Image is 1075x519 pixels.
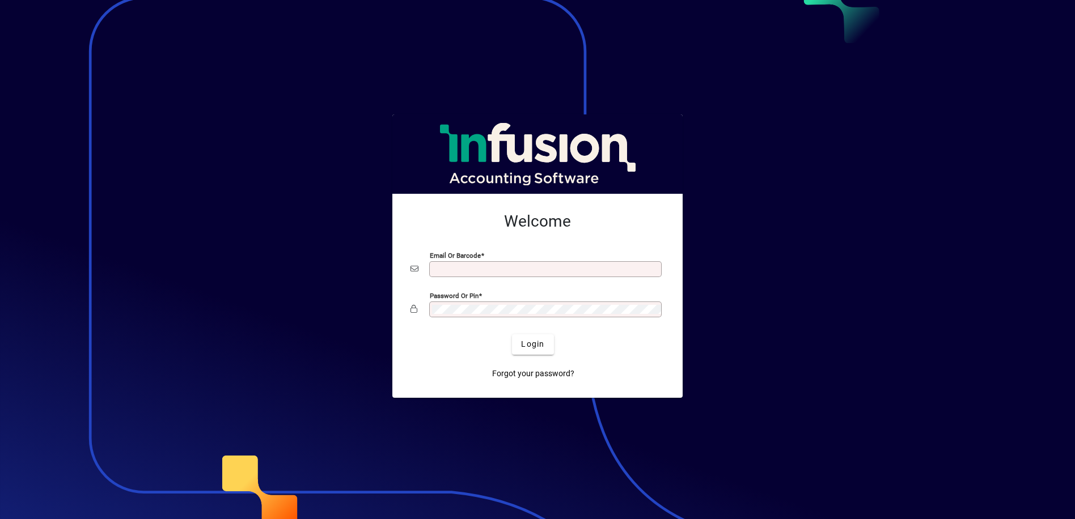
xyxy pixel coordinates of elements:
[430,291,479,299] mat-label: Password or Pin
[410,212,665,231] h2: Welcome
[512,334,553,355] button: Login
[521,338,544,350] span: Login
[430,251,481,259] mat-label: Email or Barcode
[488,364,579,384] a: Forgot your password?
[492,368,574,380] span: Forgot your password?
